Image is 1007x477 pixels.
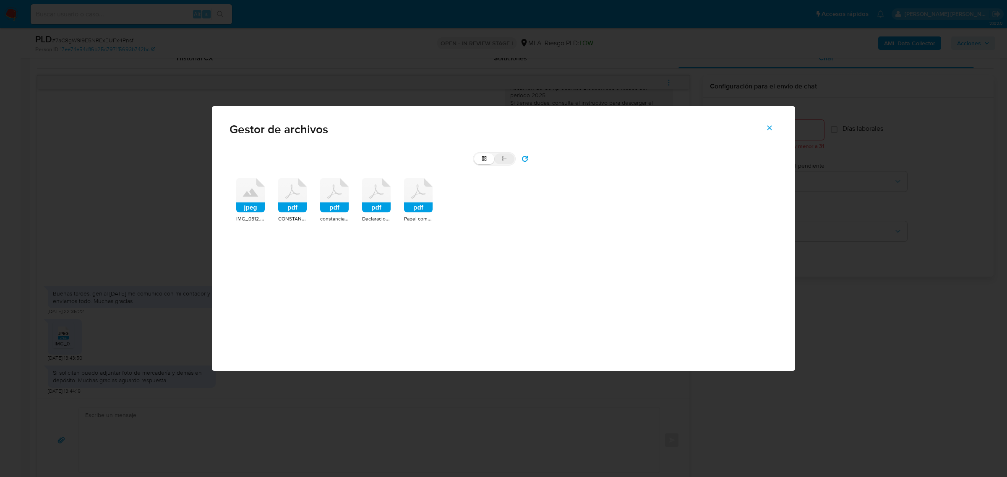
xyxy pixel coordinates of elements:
span: Gestor de archivos [230,124,777,135]
span: constancia de inscripcion arba.pdf [320,214,397,223]
div: pdfconstancia de inscripcion arba.pdf [320,178,349,223]
span: Papel compraventa.pdf [404,214,456,223]
button: refresh [516,152,534,166]
button: Cerrar [755,118,784,138]
div: pdfCONSTANCIA DE CUIT ACTUALZADA AL 16092025.pdf [278,178,307,223]
div: pdfDeclaraciones.pdf [362,178,391,223]
span: Declaraciones.pdf [362,214,402,223]
div: jpegIMG_0512.jpeg [236,178,265,223]
span: IMG_0512.jpeg [236,214,270,223]
div: pdfPapel compraventa.pdf [404,178,433,223]
span: CONSTANCIA DE CUIT ACTUALZADA AL 16092025.pdf [278,214,402,223]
